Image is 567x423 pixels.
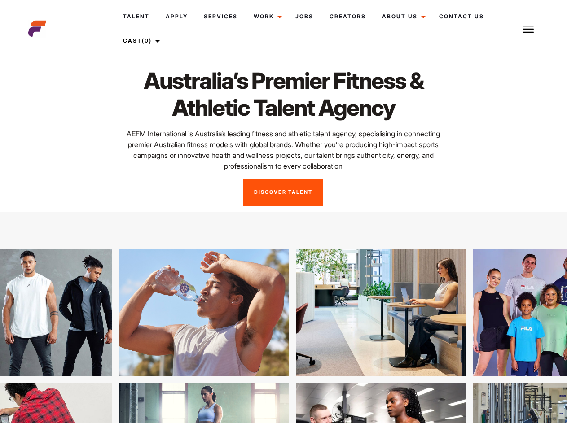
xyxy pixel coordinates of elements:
[374,4,431,29] a: About Us
[321,4,374,29] a: Creators
[115,29,165,53] a: Cast(0)
[158,4,196,29] a: Apply
[115,128,452,171] p: AEFM International is Australia’s leading fitness and athletic talent agency, specialising in con...
[246,4,287,29] a: Work
[115,4,158,29] a: Talent
[267,249,437,376] img: 32
[142,37,152,44] span: (0)
[28,20,46,38] img: cropped-aefm-brand-fav-22-square.png
[431,4,492,29] a: Contact Us
[90,249,260,376] img: 2
[115,67,452,121] h1: Australia’s Premier Fitness & Athletic Talent Agency
[243,179,323,206] a: Discover Talent
[287,4,321,29] a: Jobs
[523,24,534,35] img: Burger icon
[196,4,246,29] a: Services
